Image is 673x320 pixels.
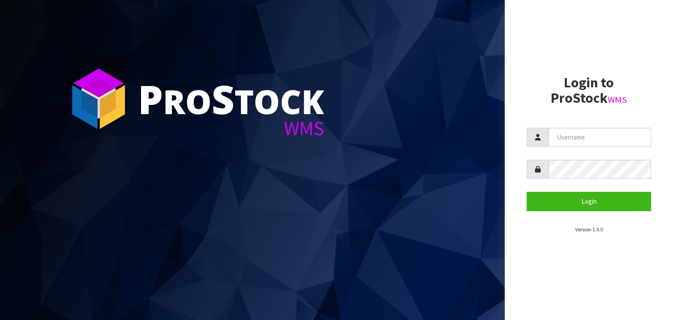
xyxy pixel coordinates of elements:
[527,75,651,106] h2: Login to ProStock
[138,72,163,126] span: P
[212,72,234,126] span: S
[138,119,324,138] div: WMS
[575,226,603,233] small: Version 1.0.0
[138,79,324,119] div: ro tock
[527,192,651,211] button: Login
[608,94,627,105] small: WMS
[549,128,651,147] input: Username
[66,66,131,132] img: ProStock Cube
